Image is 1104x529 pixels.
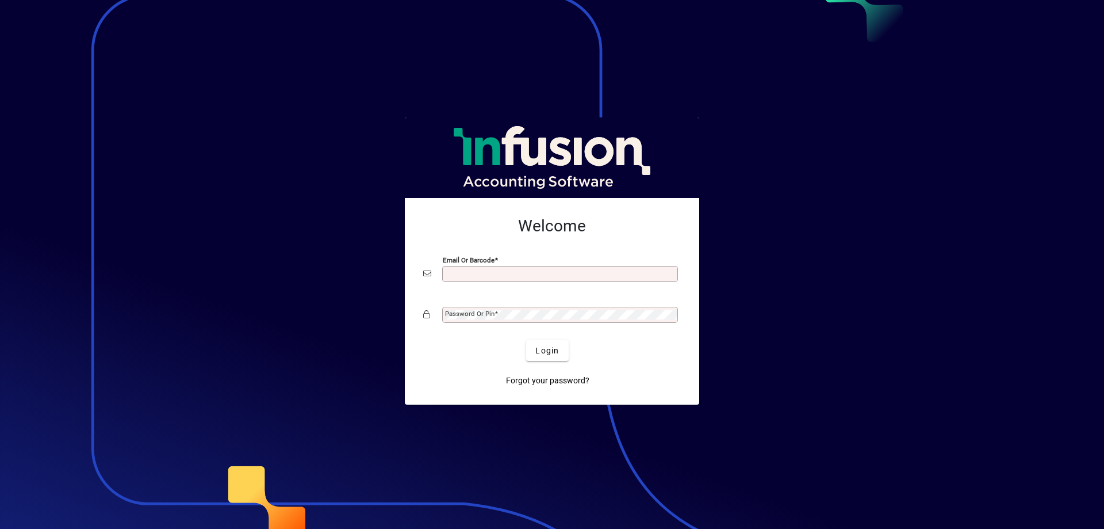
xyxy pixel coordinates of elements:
[423,216,681,236] h2: Welcome
[445,310,494,318] mat-label: Password or Pin
[535,345,559,357] span: Login
[501,370,594,391] a: Forgot your password?
[526,340,568,361] button: Login
[506,375,589,387] span: Forgot your password?
[443,256,494,264] mat-label: Email or Barcode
